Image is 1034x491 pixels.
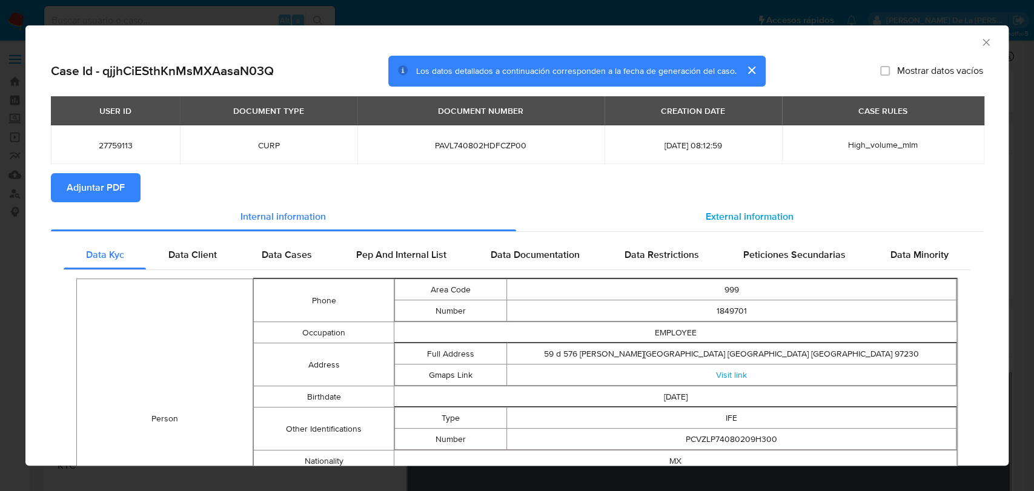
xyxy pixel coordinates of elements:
[395,279,507,300] td: Area Code
[507,343,956,364] td: 59 d 576 [PERSON_NAME][GEOGRAPHIC_DATA] [GEOGRAPHIC_DATA] [GEOGRAPHIC_DATA] 97230
[619,140,767,151] span: [DATE] 08:12:59
[395,343,507,364] td: Full Address
[86,248,124,262] span: Data Kyc
[92,101,139,121] div: USER ID
[253,386,394,407] td: Birthdate
[890,248,948,262] span: Data Minority
[507,279,956,300] td: 999
[880,66,890,76] input: Mostrar datos vacíos
[507,300,956,321] td: 1849701
[356,248,446,262] span: Pep And Internal List
[253,279,394,322] td: Phone
[848,139,918,151] span: High_volume_mlm
[253,343,394,386] td: Address
[372,140,590,151] span: PAVL740802HDFCZP00
[240,209,326,223] span: Internal information
[897,65,983,77] span: Mostrar datos vacíos
[507,429,956,450] td: PCVZLP74080209H300
[851,101,915,121] div: CASE RULES
[654,101,732,121] div: CREATION DATE
[261,248,311,262] span: Data Cases
[394,386,957,407] td: [DATE]
[716,369,747,381] a: Visit link
[194,140,343,151] span: CURP
[625,248,699,262] span: Data Restrictions
[491,248,580,262] span: Data Documentation
[253,407,394,450] td: Other Identifications
[394,450,957,472] td: MX
[743,248,846,262] span: Peticiones Secundarias
[706,209,794,223] span: External information
[51,173,141,202] button: Adjuntar PDF
[51,202,983,231] div: Detailed info
[395,407,507,429] td: Type
[737,56,766,85] button: cerrar
[168,248,217,262] span: Data Client
[980,36,991,47] button: Cerrar ventana
[226,101,311,121] div: DOCUMENT TYPE
[395,300,507,321] td: Number
[65,140,165,151] span: 27759113
[253,450,394,472] td: Nationality
[507,407,956,429] td: IFE
[394,322,957,343] td: EMPLOYEE
[253,322,394,343] td: Occupation
[64,240,970,269] div: Detailed internal info
[67,174,125,201] span: Adjuntar PDF
[416,65,737,77] span: Los datos detallados a continuación corresponden a la fecha de generación del caso.
[431,101,531,121] div: DOCUMENT NUMBER
[395,429,507,450] td: Number
[25,25,1009,466] div: closure-recommendation-modal
[51,63,274,79] h2: Case Id - qjjhCiESthKnMsMXAasaN03Q
[395,364,507,386] td: Gmaps Link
